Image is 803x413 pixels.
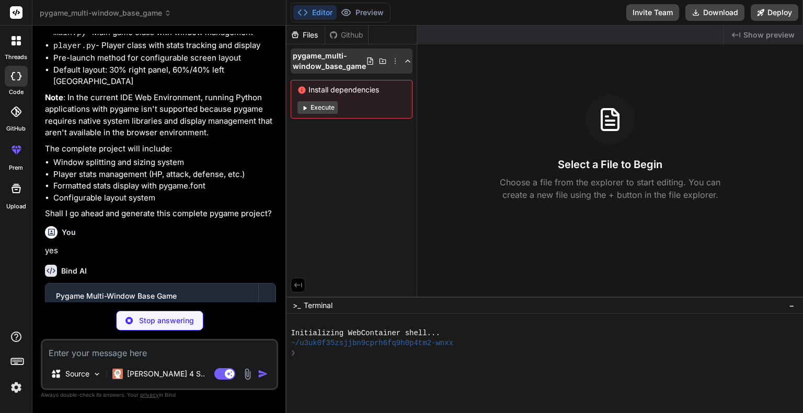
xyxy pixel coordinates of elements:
p: The complete project will include: [45,143,276,155]
p: Source [65,369,89,379]
span: Install dependencies [297,85,406,95]
button: Deploy [751,4,798,21]
li: Player stats management (HP, attack, defense, etc.) [53,169,276,181]
p: Shall I go ahead and generate this complete pygame project? [45,208,276,220]
p: Always double-check its answers. Your in Bind [41,390,278,400]
label: threads [5,53,27,62]
img: attachment [242,368,254,380]
li: Default layout: 30% right panel, 60%/40% left [GEOGRAPHIC_DATA] [53,64,276,88]
label: Upload [6,202,26,211]
button: Pygame Multi-Window Base GameClick to open Workbench [45,284,258,318]
img: Claude 4 Sonnet [112,369,123,379]
div: Pygame Multi-Window Base Game [56,291,248,301]
h6: You [62,227,76,238]
label: GitHub [6,124,26,133]
button: Invite Team [626,4,679,21]
p: Choose a file from the explorer to start editing. You can create a new file using the + button in... [493,176,727,201]
span: Show preview [743,30,795,40]
label: prem [9,163,23,172]
img: Pick Models [93,370,101,379]
span: Initializing WebContainer shell... [291,328,440,338]
span: − [789,300,795,311]
span: pygame_multi-window_base_game [40,8,171,18]
span: >_ [293,300,301,311]
p: [PERSON_NAME] 4 S.. [127,369,205,379]
strong: Note [45,92,63,102]
button: Preview [337,5,388,20]
h3: Select a File to Begin [558,157,662,172]
label: code [9,88,24,97]
p: yes [45,245,276,257]
li: - Player class with stats tracking and display [53,40,276,53]
li: Formatted stats display with pygame.font [53,180,276,192]
button: Editor [293,5,337,20]
span: ~/u3uk0f35zsjjbn9cprh6fq9h0p4tm2-wnxx [291,338,453,348]
code: player.py [53,42,96,51]
div: Github [325,30,368,40]
p: Stop answering [139,315,194,326]
li: Window splitting and sizing system [53,157,276,169]
button: Execute [297,101,338,114]
li: Configurable layout system [53,192,276,204]
span: ❯ [291,348,296,358]
span: privacy [140,392,159,398]
p: : In the current IDE Web Environment, running Python applications with pygame isn't supported bec... [45,92,276,139]
button: Download [685,4,744,21]
div: Files [286,30,325,40]
img: icon [258,369,268,379]
span: pygame_multi-window_base_game [293,51,366,72]
img: settings [7,379,25,396]
span: Terminal [304,300,332,311]
button: − [787,297,797,314]
h6: Bind AI [61,266,87,276]
li: Pre-launch method for configurable screen layout [53,52,276,64]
